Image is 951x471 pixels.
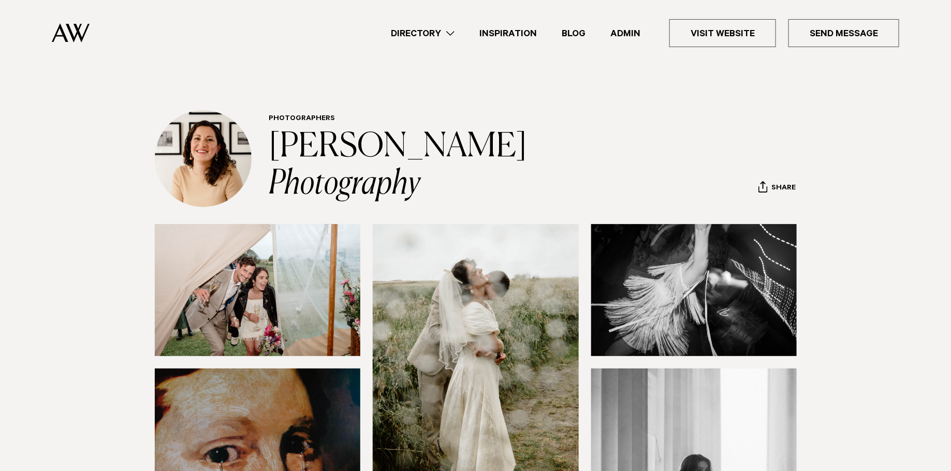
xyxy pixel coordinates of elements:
[669,19,776,47] a: Visit Website
[269,115,335,123] a: Photographers
[788,19,899,47] a: Send Message
[772,184,796,194] span: Share
[758,181,797,196] button: Share
[269,130,533,201] a: [PERSON_NAME] Photography
[467,26,549,40] a: Inspiration
[378,26,467,40] a: Directory
[52,23,90,42] img: Auckland Weddings Logo
[598,26,653,40] a: Admin
[549,26,598,40] a: Blog
[155,110,252,207] img: Profile Avatar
